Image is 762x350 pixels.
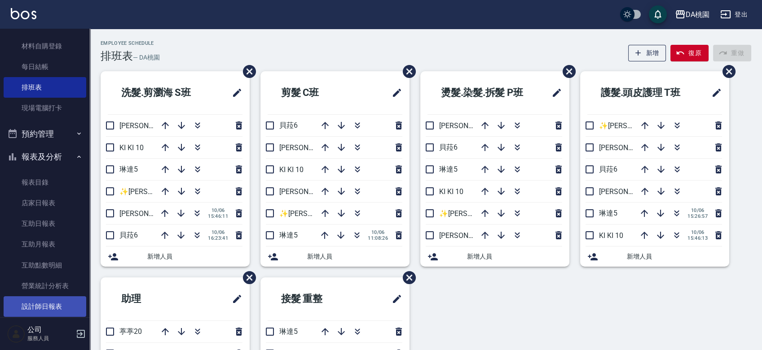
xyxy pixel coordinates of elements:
a: 材料自購登錄 [4,36,86,56]
span: 貝菈6 [119,231,138,239]
span: 10/06 [208,207,228,213]
button: 復原 [670,45,709,61]
span: [PERSON_NAME]3 [279,187,337,196]
span: ✨[PERSON_NAME][PERSON_NAME] ✨16 [439,209,575,218]
span: 葶葶20 [119,327,142,336]
img: Person [7,325,25,343]
span: 刪除班表 [396,58,417,85]
span: [PERSON_NAME]3 [599,187,657,196]
span: 刪除班表 [556,58,577,85]
button: save [649,5,667,23]
span: 貝菈6 [279,121,298,130]
span: 10/06 [208,229,228,235]
span: 修改班表的標題 [386,288,402,310]
a: 互助月報表 [4,234,86,255]
h2: 剪髮 C班 [268,77,359,109]
button: 預約管理 [4,122,86,146]
a: 設計師業績月報表 [4,317,86,337]
a: 現場電腦打卡 [4,98,86,118]
a: 每日結帳 [4,56,86,77]
span: 新增人員 [467,252,562,261]
h6: — DA桃園 [133,53,160,62]
div: DA桃園 [686,9,709,20]
span: 新增人員 [147,252,242,261]
span: 刪除班表 [396,264,417,291]
span: 修改班表的標題 [226,288,242,310]
div: 新增人員 [580,246,729,267]
h2: 燙髮.染髮.拆髮 P班 [427,77,540,109]
span: ✨[PERSON_NAME][PERSON_NAME] ✨16 [279,209,415,218]
a: 設計師日報表 [4,296,86,317]
span: KI KI 10 [599,231,623,240]
span: 琳達5 [279,231,298,239]
h2: 接髮 重整 [268,283,361,315]
span: 修改班表的標題 [386,82,402,104]
span: 琳達5 [439,165,458,173]
span: KI KI 10 [439,187,463,196]
button: 登出 [717,6,751,23]
div: 新增人員 [260,246,410,267]
span: 10/06 [687,229,708,235]
a: 互助點數明細 [4,255,86,276]
span: 11:08:26 [368,235,388,241]
span: 琳達5 [599,209,617,217]
div: 新增人員 [420,246,569,267]
span: 琳達5 [279,327,298,336]
span: [PERSON_NAME]3 [439,121,497,130]
span: 琳達5 [119,165,138,173]
span: ✨[PERSON_NAME][PERSON_NAME] ✨16 [599,121,735,130]
h2: 助理 [108,283,190,315]
span: 新增人員 [307,252,402,261]
span: 15:46:11 [208,213,228,219]
a: 營業統計分析表 [4,276,86,296]
a: 報表目錄 [4,172,86,193]
a: 排班表 [4,77,86,98]
span: 刪除班表 [716,58,737,85]
div: 新增人員 [101,246,250,267]
h2: Employee Schedule [101,40,160,46]
span: 修改班表的標題 [226,82,242,104]
h5: 公司 [27,325,73,334]
span: [PERSON_NAME]8 [279,143,337,152]
span: 16:23:41 [208,235,228,241]
span: 修改班表的標題 [706,82,722,104]
span: 新增人員 [627,252,722,261]
button: DA桃園 [671,5,713,24]
span: KI KI 10 [119,143,144,152]
span: ✨[PERSON_NAME][PERSON_NAME] ✨16 [119,187,255,196]
span: [PERSON_NAME]8 [599,143,657,152]
h3: 排班表 [101,50,133,62]
span: 10/06 [687,207,708,213]
img: Logo [11,8,36,19]
button: 新增 [628,45,666,61]
span: KI KI 10 [279,165,304,174]
button: 報表及分析 [4,145,86,169]
h2: 護髮.頭皮護理 T班 [587,77,700,109]
span: 刪除班表 [236,58,257,85]
h2: 洗髮.剪瀏海 S班 [108,77,215,109]
span: 15:46:13 [687,235,708,241]
span: 貝菈6 [599,165,617,173]
span: 貝菈6 [439,143,458,151]
p: 服務人員 [27,334,73,342]
a: 店家日報表 [4,193,86,213]
span: 15:26:57 [687,213,708,219]
span: 刪除班表 [236,264,257,291]
span: 10/06 [368,229,388,235]
span: [PERSON_NAME]8 [439,231,497,240]
span: 修改班表的標題 [546,82,562,104]
span: [PERSON_NAME]3 [119,121,177,130]
span: [PERSON_NAME]8 [119,209,177,218]
a: 互助日報表 [4,213,86,234]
